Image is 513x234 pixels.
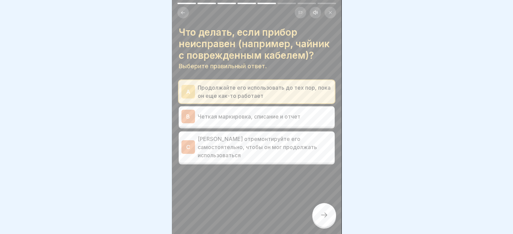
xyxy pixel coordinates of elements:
p: [PERSON_NAME] отремонтируйте его самостоятельно, чтобы он мог продолжать использоваться [198,135,332,159]
div: A [181,85,195,98]
p: Продолжайте его использовать до тех пор, пока он еще как-то работает [198,84,332,100]
div: C [181,140,195,154]
div: B [181,110,195,123]
h4: Что делать, если прибор неисправен (например, чайник с поврежденным кабелем)? [179,26,335,61]
p: Четкая маркировка, списание и отчет [198,112,332,121]
p: Выберите правильный ответ. [179,62,335,70]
